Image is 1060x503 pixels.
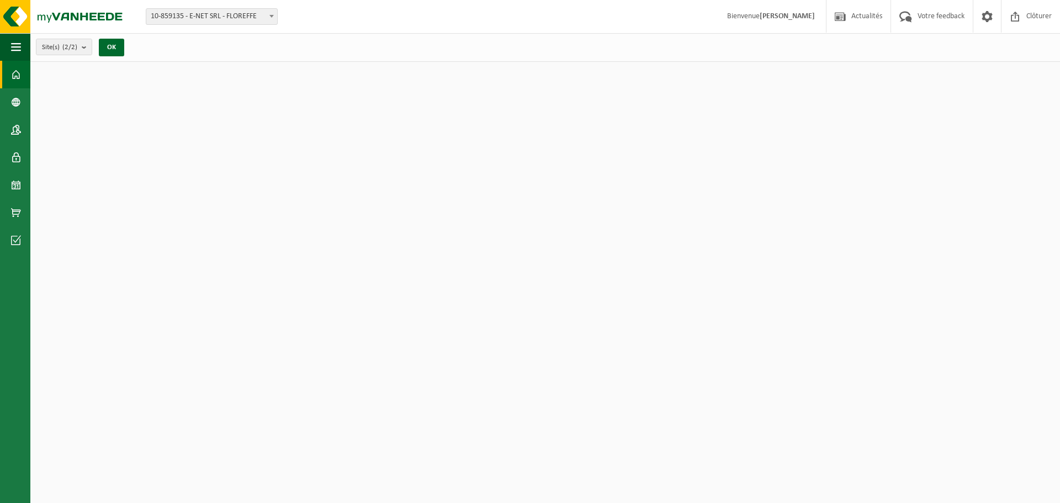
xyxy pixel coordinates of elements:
[36,39,92,55] button: Site(s)(2/2)
[760,12,815,20] strong: [PERSON_NAME]
[99,39,124,56] button: OK
[62,44,77,51] count: (2/2)
[42,39,77,56] span: Site(s)
[146,9,277,24] span: 10-859135 - E-NET SRL - FLOREFFE
[146,8,278,25] span: 10-859135 - E-NET SRL - FLOREFFE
